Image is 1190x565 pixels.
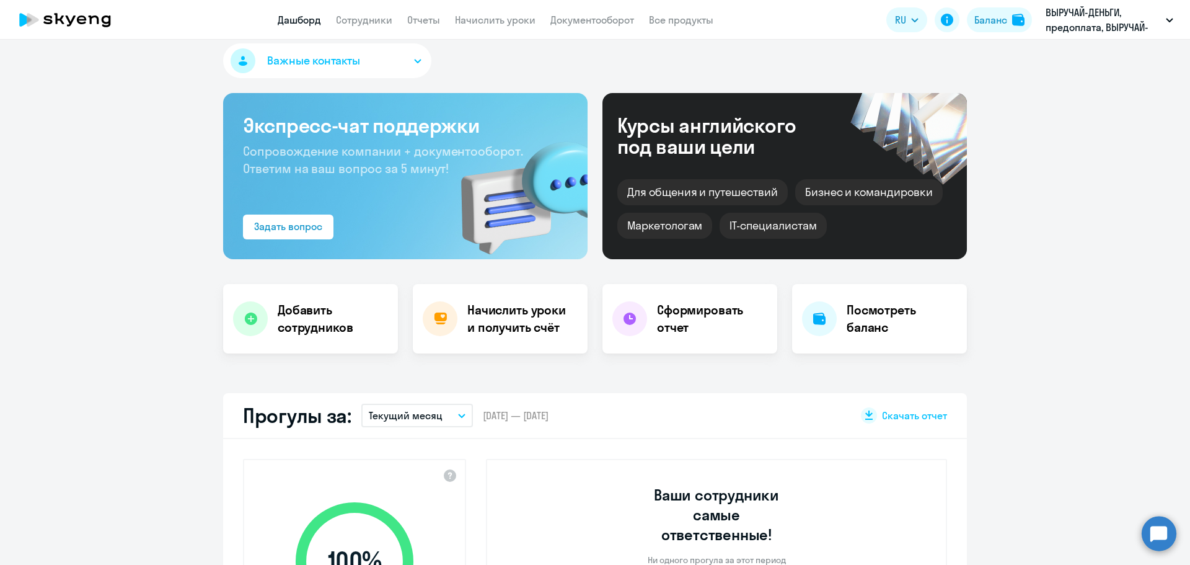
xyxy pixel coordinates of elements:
a: Начислить уроки [455,14,535,26]
div: Баланс [974,12,1007,27]
p: Текущий месяц [369,408,443,423]
h3: Ваши сотрудники самые ответственные! [637,485,796,545]
img: balance [1012,14,1025,26]
button: ВЫРУЧАЙ-ДЕНЬГИ, предоплата, ВЫРУЧАЙ-ДЕНЬГИ, ООО МКК [1039,5,1179,35]
button: RU [886,7,927,32]
div: IT-специалистам [720,213,826,239]
h4: Посмотреть баланс [847,301,957,336]
img: bg-img [443,120,588,259]
div: Для общения и путешествий [617,179,788,205]
div: Задать вопрос [254,219,322,234]
span: [DATE] — [DATE] [483,409,549,422]
span: Скачать отчет [882,409,947,422]
a: Дашборд [278,14,321,26]
button: Важные контакты [223,43,431,78]
h4: Начислить уроки и получить счёт [467,301,575,336]
div: Бизнес и командировки [795,179,943,205]
a: Документооборот [550,14,634,26]
h4: Сформировать отчет [657,301,767,336]
p: ВЫРУЧАЙ-ДЕНЬГИ, предоплата, ВЫРУЧАЙ-ДЕНЬГИ, ООО МКК [1046,5,1161,35]
h2: Прогулы за: [243,403,351,428]
span: Важные контакты [267,53,360,69]
h3: Экспресс-чат поддержки [243,113,568,138]
button: Текущий месяц [361,404,473,427]
span: RU [895,12,906,27]
a: Сотрудники [336,14,392,26]
div: Курсы английского под ваши цели [617,115,829,157]
h4: Добавить сотрудников [278,301,388,336]
a: Отчеты [407,14,440,26]
button: Балансbalance [967,7,1032,32]
span: Сопровождение компании + документооборот. Ответим на ваш вопрос за 5 минут! [243,143,523,176]
button: Задать вопрос [243,215,333,239]
div: Маркетологам [617,213,712,239]
a: Все продукты [649,14,713,26]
